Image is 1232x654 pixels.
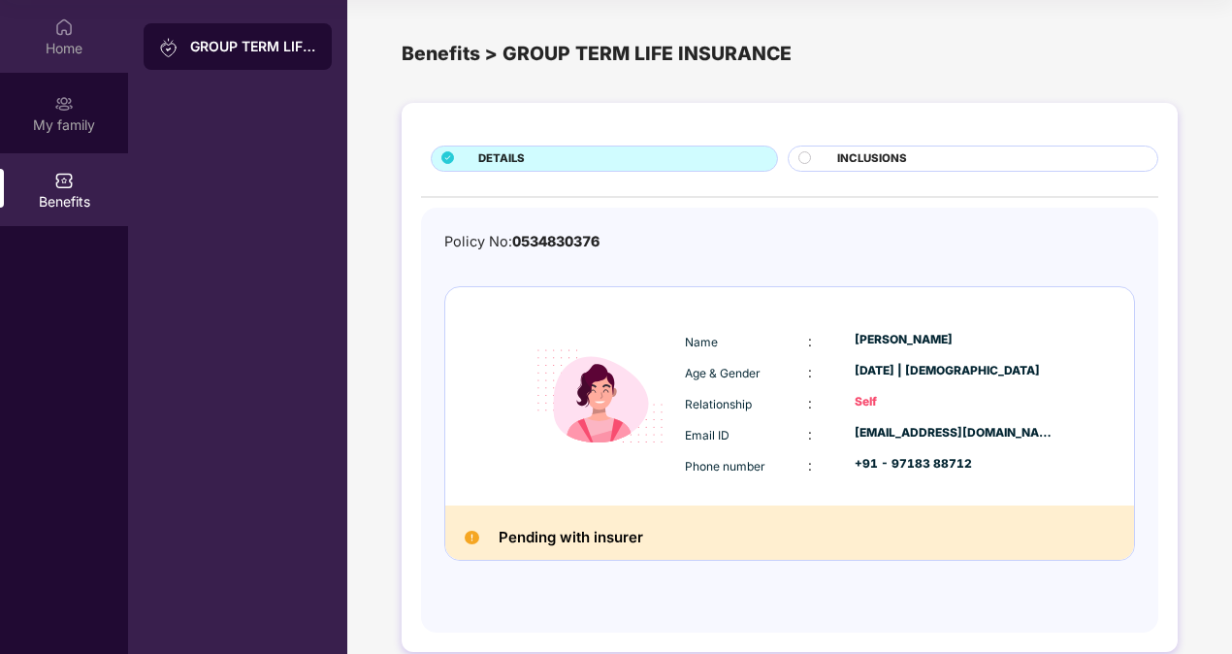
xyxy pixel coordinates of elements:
span: : [808,333,812,349]
span: 0534830376 [512,233,600,249]
div: Policy No: [444,231,600,253]
div: [PERSON_NAME] [855,331,1054,349]
span: Name [685,335,718,349]
span: Phone number [685,459,765,474]
div: Benefits > GROUP TERM LIFE INSURANCE [402,39,1178,69]
span: : [808,457,812,474]
span: Relationship [685,397,752,411]
span: INCLUSIONS [837,150,907,168]
span: Email ID [685,428,729,442]
span: : [808,426,812,442]
span: : [808,364,812,380]
div: Self [855,393,1054,411]
h2: Pending with insurer [499,525,643,550]
div: [DATE] | [DEMOGRAPHIC_DATA] [855,362,1054,380]
img: icon [520,316,680,476]
img: svg+xml;base64,PHN2ZyBpZD0iSG9tZSIgeG1sbnM9Imh0dHA6Ly93d3cudzMub3JnLzIwMDAvc3ZnIiB3aWR0aD0iMjAiIG... [54,17,74,37]
img: svg+xml;base64,PHN2ZyBpZD0iQmVuZWZpdHMiIHhtbG5zPSJodHRwOi8vd3d3LnczLm9yZy8yMDAwL3N2ZyIgd2lkdGg9Ij... [54,171,74,190]
div: +91 - 97183 88712 [855,455,1054,474]
span: Age & Gender [685,366,761,380]
div: GROUP TERM LIFE INSURANCE [190,37,316,56]
img: svg+xml;base64,PHN2ZyB3aWR0aD0iMjAiIGhlaWdodD0iMjAiIHZpZXdCb3g9IjAgMCAyMCAyMCIgZmlsbD0ibm9uZSIgeG... [159,38,178,57]
span: DETAILS [478,150,525,168]
span: : [808,395,812,411]
div: [EMAIL_ADDRESS][DOMAIN_NAME] [855,424,1054,442]
img: svg+xml;base64,PHN2ZyB3aWR0aD0iMjAiIGhlaWdodD0iMjAiIHZpZXdCb3g9IjAgMCAyMCAyMCIgZmlsbD0ibm9uZSIgeG... [54,94,74,114]
img: Pending [465,531,479,545]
